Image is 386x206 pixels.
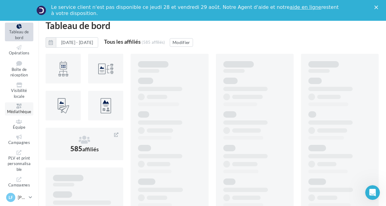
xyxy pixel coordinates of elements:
span: 585 [70,145,99,153]
span: Médiathèque [7,109,32,114]
span: Campagnes DataOnDemand [7,182,31,199]
a: Visibilité locale [5,81,33,100]
span: PLV et print personnalisable [8,156,31,172]
a: Équipe [5,118,33,131]
span: Visibilité locale [11,88,27,99]
span: LF [9,194,13,200]
button: [DATE] - [DATE] [46,37,98,48]
a: Boîte de réception [5,59,33,79]
a: aide en ligne [290,4,321,10]
span: affiliés [82,146,99,153]
span: Équipe [13,125,25,130]
button: [DATE] - [DATE] [56,37,98,48]
p: [PERSON_NAME] [18,194,26,200]
span: Campagnes [8,140,30,145]
div: Fermer [374,6,380,9]
a: Opérations [5,44,33,57]
div: Tableau de bord [46,21,379,30]
button: Modifier [170,38,193,47]
a: Campagnes [5,133,33,146]
a: LF [PERSON_NAME] [5,192,33,203]
div: Tous les affiliés [104,39,141,44]
span: Tableau de bord [9,29,29,40]
div: Le service client n'est pas disponible ce jeudi 28 et vendredi 29 août. Notre Agent d'aide et not... [51,4,340,17]
iframe: Intercom live chat [365,185,380,200]
a: Tableau de bord [5,23,33,41]
a: Médiathèque [5,102,33,116]
img: Profile image for Service-Client [36,6,46,15]
a: Campagnes DataOnDemand [5,176,33,200]
span: Boîte de réception [10,67,28,78]
div: (585 affiliés) [142,40,165,45]
span: Opérations [9,50,29,55]
a: PLV et print personnalisable [5,149,33,173]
